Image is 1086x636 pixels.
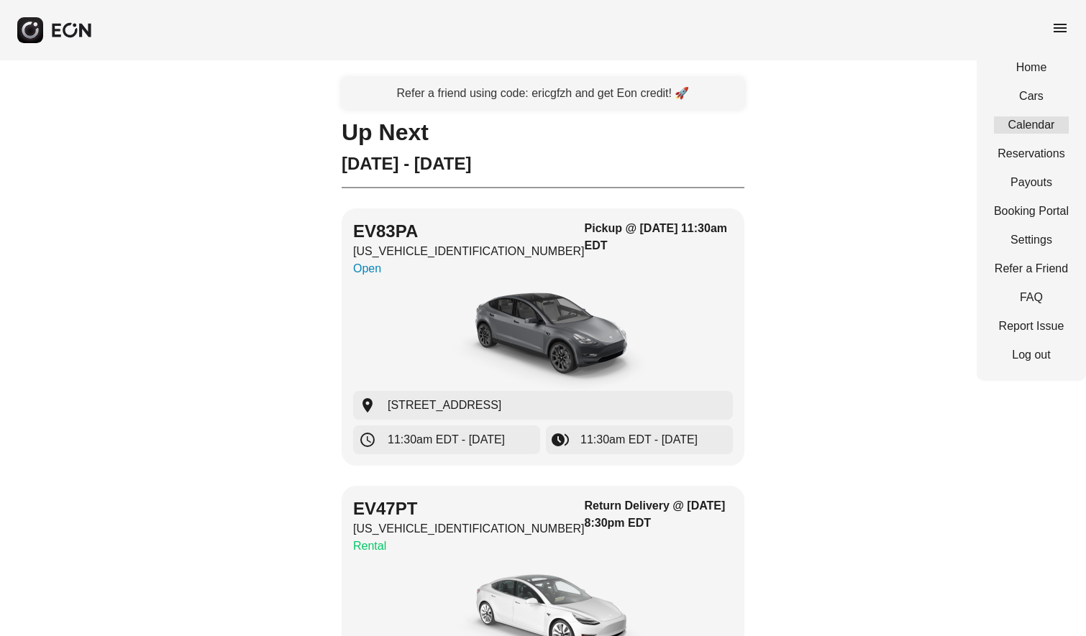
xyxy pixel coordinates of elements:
[359,431,376,448] span: schedule
[580,431,698,448] span: 11:30am EDT - [DATE]
[353,260,585,277] p: Open
[353,220,585,243] h2: EV83PA
[388,431,505,448] span: 11:30am EDT - [DATE]
[994,116,1069,134] a: Calendar
[994,318,1069,335] a: Report Issue
[585,497,733,532] h3: Return Delivery @ [DATE] 8:30pm EDT
[388,397,501,414] span: [STREET_ADDRESS]
[342,78,744,109] a: Refer a friend using code: ericgfzh and get Eon credit! 🚀
[994,203,1069,220] a: Booking Portal
[994,231,1069,249] a: Settings
[994,59,1069,76] a: Home
[994,346,1069,364] a: Log out
[994,260,1069,277] a: Refer a Friend
[353,497,585,520] h2: EV47PT
[353,520,585,538] p: [US_VEHICLE_IDENTIFICATION_NUMBER]
[552,431,569,448] span: browse_gallery
[342,152,744,175] h2: [DATE] - [DATE]
[585,220,733,254] h3: Pickup @ [DATE] 11:30am EDT
[342,208,744,466] button: EV83PA[US_VEHICLE_IDENTIFICATION_NUMBER]OpenPickup @ [DATE] 11:30am EDTcar[STREET_ADDRESS]11:30am...
[994,88,1069,105] a: Cars
[359,397,376,414] span: location_on
[1051,19,1069,37] span: menu
[435,283,651,391] img: car
[353,538,585,555] p: Rental
[994,289,1069,306] a: FAQ
[353,243,585,260] p: [US_VEHICLE_IDENTIFICATION_NUMBER]
[342,124,744,141] h1: Up Next
[994,174,1069,191] a: Payouts
[994,145,1069,162] a: Reservations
